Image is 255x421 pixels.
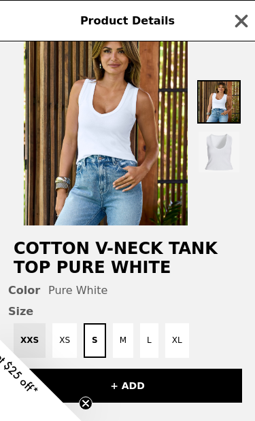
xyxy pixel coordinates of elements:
button: M [113,323,133,358]
button: XS [52,323,77,358]
div: Pure White [8,284,247,297]
img: Thumbnail 2 [197,130,241,174]
button: L [140,323,158,358]
button: + ADD [13,369,243,403]
img: Thumbnail 1 [197,80,241,124]
button: S [84,323,106,358]
button: XL [165,323,189,358]
span: Color [8,284,40,297]
span: Size [8,305,247,318]
span: Product Details [80,14,175,27]
img: Pure White / S [24,22,187,225]
button: Close teaser [79,397,92,410]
